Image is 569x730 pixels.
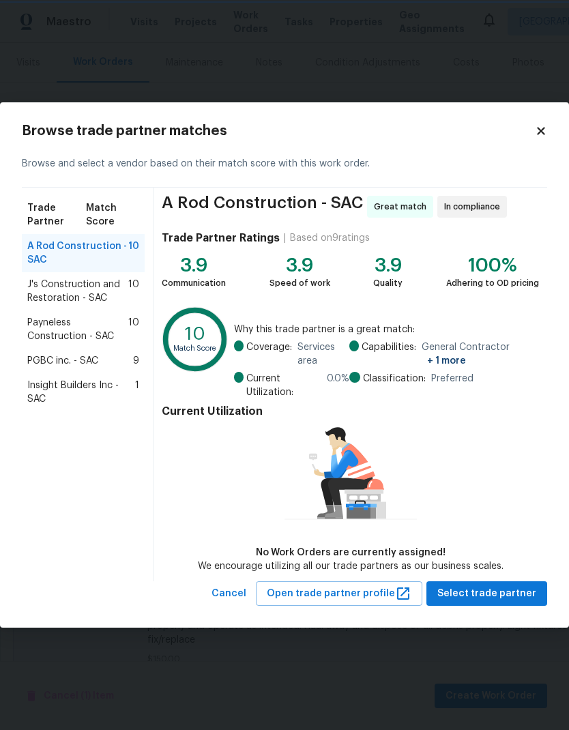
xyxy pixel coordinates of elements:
span: 1 [135,379,139,406]
span: Match Score [86,201,139,229]
span: 10 [128,239,139,267]
span: Select trade partner [437,585,536,602]
div: Speed of work [269,276,330,290]
div: 3.9 [269,259,330,272]
span: General Contractor [422,340,539,368]
span: Coverage: [246,340,292,368]
span: Capabilities: [362,340,416,368]
div: Quality [373,276,403,290]
span: J's Construction and Restoration - SAC [27,278,128,305]
span: Classification: [363,372,426,385]
span: In compliance [444,200,506,214]
span: Services area [297,340,349,368]
span: Trade Partner [27,201,86,229]
span: Cancel [211,585,246,602]
button: Open trade partner profile [256,581,422,607]
span: Current Utilization: [246,372,321,399]
span: Payneless Construction - SAC [27,316,128,343]
span: + 1 more [427,356,466,366]
span: Open trade partner profile [267,585,411,602]
h2: Browse trade partner matches [22,124,535,138]
span: Insight Builders Inc - SAC [27,379,135,406]
div: Based on 9 ratings [290,231,370,245]
span: Why this trade partner is a great match: [234,323,539,336]
div: 3.9 [373,259,403,272]
div: 100% [446,259,539,272]
text: 10 [185,324,205,342]
div: Communication [162,276,226,290]
text: Match Score [173,345,217,352]
div: Adhering to OD pricing [446,276,539,290]
h4: Current Utilization [162,405,539,418]
div: We encourage utilizing all our trade partners as our business scales. [198,559,504,573]
div: 3.9 [162,259,226,272]
span: Great match [374,200,432,214]
span: A Rod Construction - SAC [162,196,363,218]
span: Preferred [431,372,473,385]
span: 10 [128,316,139,343]
span: A Rod Construction - SAC [27,239,128,267]
div: | [280,231,290,245]
button: Cancel [206,581,252,607]
button: Select trade partner [426,581,547,607]
span: PGBC inc. - SAC [27,354,98,368]
h4: Trade Partner Ratings [162,231,280,245]
span: 10 [128,278,139,305]
span: 9 [133,354,139,368]
div: Browse and select a vendor based on their match score with this work order. [22,141,547,188]
div: No Work Orders are currently assigned! [198,546,504,559]
span: 0.0 % [327,372,349,399]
